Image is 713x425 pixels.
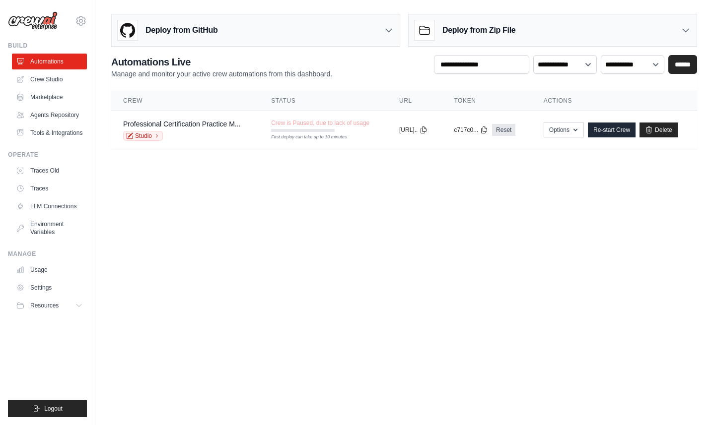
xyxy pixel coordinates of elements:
a: Studio [123,131,163,141]
a: Professional Certification Practice M... [123,120,241,128]
h3: Deploy from Zip File [442,24,515,36]
div: Manage [8,250,87,258]
a: Reset [492,124,515,136]
h2: Automations Live [111,55,332,69]
button: Resources [12,298,87,313]
div: Operate [8,151,87,159]
a: Marketplace [12,89,87,105]
h3: Deploy from GitHub [145,24,217,36]
th: Status [259,91,387,111]
div: First deploy can take up to 10 minutes [271,134,335,141]
th: Actions [532,91,697,111]
span: Crew is Paused, due to lack of usage [271,119,369,127]
button: Options [544,122,584,137]
img: Logo [8,11,58,30]
a: Automations [12,54,87,69]
p: Manage and monitor your active crew automations from this dashboard. [111,69,332,79]
span: Logout [44,405,63,413]
a: Usage [12,262,87,278]
a: Agents Repository [12,107,87,123]
span: Resources [30,302,59,309]
a: Traces [12,181,87,196]
a: Settings [12,280,87,296]
button: c717c0... [454,126,488,134]
a: Environment Variables [12,216,87,240]
th: Token [442,91,531,111]
div: Build [8,42,87,50]
th: Crew [111,91,259,111]
a: Tools & Integrations [12,125,87,141]
img: GitHub Logo [118,20,138,40]
button: Logout [8,400,87,417]
th: URL [387,91,442,111]
a: LLM Connections [12,198,87,214]
a: Re-start Crew [588,122,636,137]
a: Traces Old [12,163,87,179]
a: Crew Studio [12,71,87,87]
a: Delete [640,122,678,137]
